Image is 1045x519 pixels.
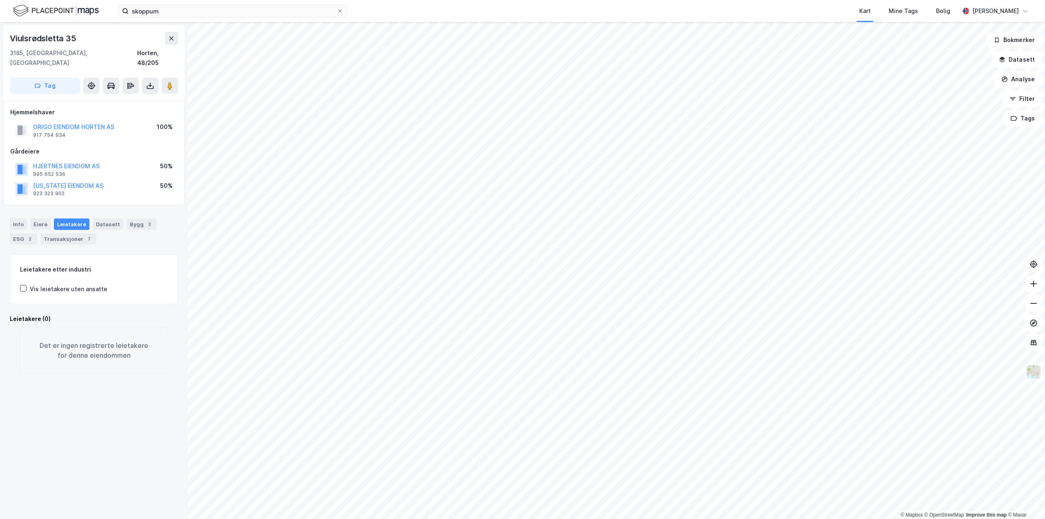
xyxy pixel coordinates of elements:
[10,314,178,324] div: Leietakere (0)
[972,6,1019,16] div: [PERSON_NAME]
[20,327,168,374] div: Det er ingen registrerte leietakere for denne eiendommen
[992,51,1042,68] button: Datasett
[859,6,871,16] div: Kart
[145,220,153,228] div: 2
[54,218,89,230] div: Leietakere
[85,235,93,243] div: 7
[966,512,1007,518] a: Improve this map
[129,5,337,17] input: Søk på adresse, matrikkel, gårdeiere, leietakere eller personer
[30,218,51,230] div: Eiere
[33,132,66,138] div: 917 754 934
[137,48,178,68] div: Horten, 48/205
[10,233,37,245] div: ESG
[33,190,64,197] div: 923 323 902
[30,284,107,294] div: Vis leietakere uten ansatte
[33,171,65,178] div: 995 652 536
[10,78,80,94] button: Tag
[40,233,96,245] div: Transaksjoner
[127,218,157,230] div: Bygg
[160,161,173,171] div: 50%
[987,32,1042,48] button: Bokmerker
[10,48,137,68] div: 3185, [GEOGRAPHIC_DATA], [GEOGRAPHIC_DATA]
[1003,91,1042,107] button: Filter
[26,235,34,243] div: 2
[10,218,27,230] div: Info
[1004,480,1045,519] div: Kontrollprogram for chat
[10,147,178,156] div: Gårdeiere
[20,265,168,274] div: Leietakere etter industri
[1004,110,1042,127] button: Tags
[160,181,173,191] div: 50%
[1026,364,1041,380] img: Z
[10,32,78,45] div: Viulsrødsletta 35
[157,122,173,132] div: 100%
[925,512,964,518] a: OpenStreetMap
[10,107,178,117] div: Hjemmelshaver
[900,512,923,518] a: Mapbox
[1004,480,1045,519] iframe: Chat Widget
[936,6,950,16] div: Bolig
[93,218,123,230] div: Datasett
[889,6,918,16] div: Mine Tags
[13,4,99,18] img: logo.f888ab2527a4732fd821a326f86c7f29.svg
[994,71,1042,87] button: Analyse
